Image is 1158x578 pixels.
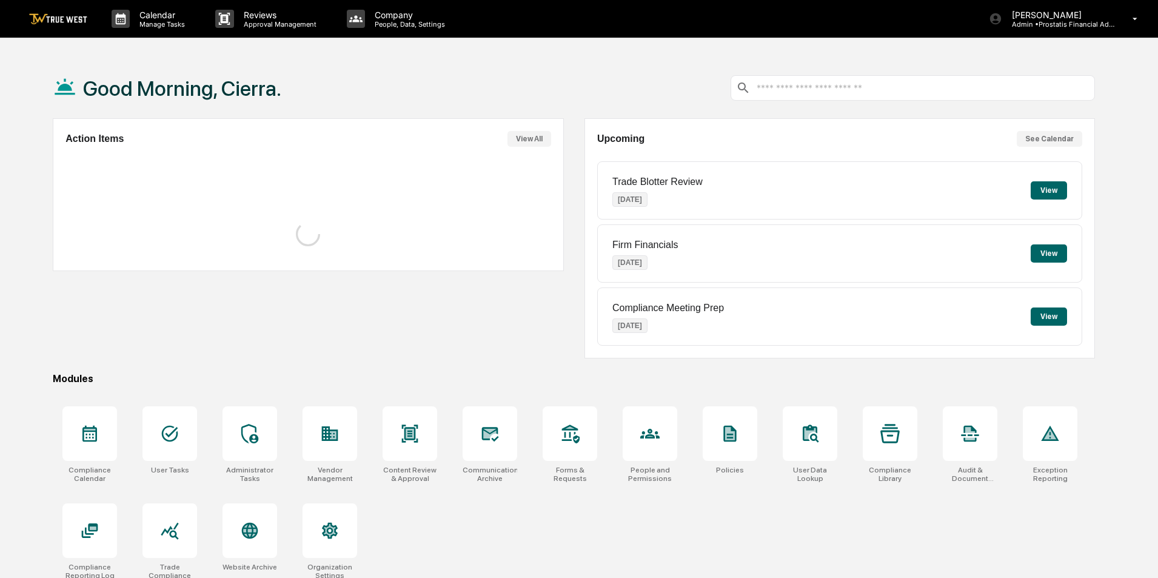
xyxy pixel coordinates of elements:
[365,20,451,29] p: People, Data, Settings
[623,466,677,483] div: People and Permissions
[507,131,551,147] button: View All
[612,318,648,333] p: [DATE]
[1031,181,1067,200] button: View
[65,133,124,144] h2: Action Items
[223,466,277,483] div: Administrator Tasks
[1002,10,1115,20] p: [PERSON_NAME]
[612,303,724,314] p: Compliance Meeting Prep
[130,20,191,29] p: Manage Tasks
[943,466,997,483] div: Audit & Document Logs
[1023,466,1077,483] div: Exception Reporting
[234,10,323,20] p: Reviews
[612,176,703,187] p: Trade Blotter Review
[1031,244,1067,263] button: View
[1031,307,1067,326] button: View
[83,76,281,101] h1: Good Morning, Cierra.
[234,20,323,29] p: Approval Management
[612,240,678,250] p: Firm Financials
[383,466,437,483] div: Content Review & Approval
[716,466,744,474] div: Policies
[130,10,191,20] p: Calendar
[863,466,917,483] div: Compliance Library
[612,255,648,270] p: [DATE]
[543,466,597,483] div: Forms & Requests
[62,466,117,483] div: Compliance Calendar
[1017,131,1082,147] button: See Calendar
[223,563,277,571] div: Website Archive
[365,10,451,20] p: Company
[463,466,517,483] div: Communications Archive
[303,466,357,483] div: Vendor Management
[783,466,837,483] div: User Data Lookup
[53,373,1095,385] div: Modules
[1002,20,1115,29] p: Admin • Prostatis Financial Advisors
[597,133,644,144] h2: Upcoming
[151,466,189,474] div: User Tasks
[612,192,648,207] p: [DATE]
[29,13,87,25] img: logo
